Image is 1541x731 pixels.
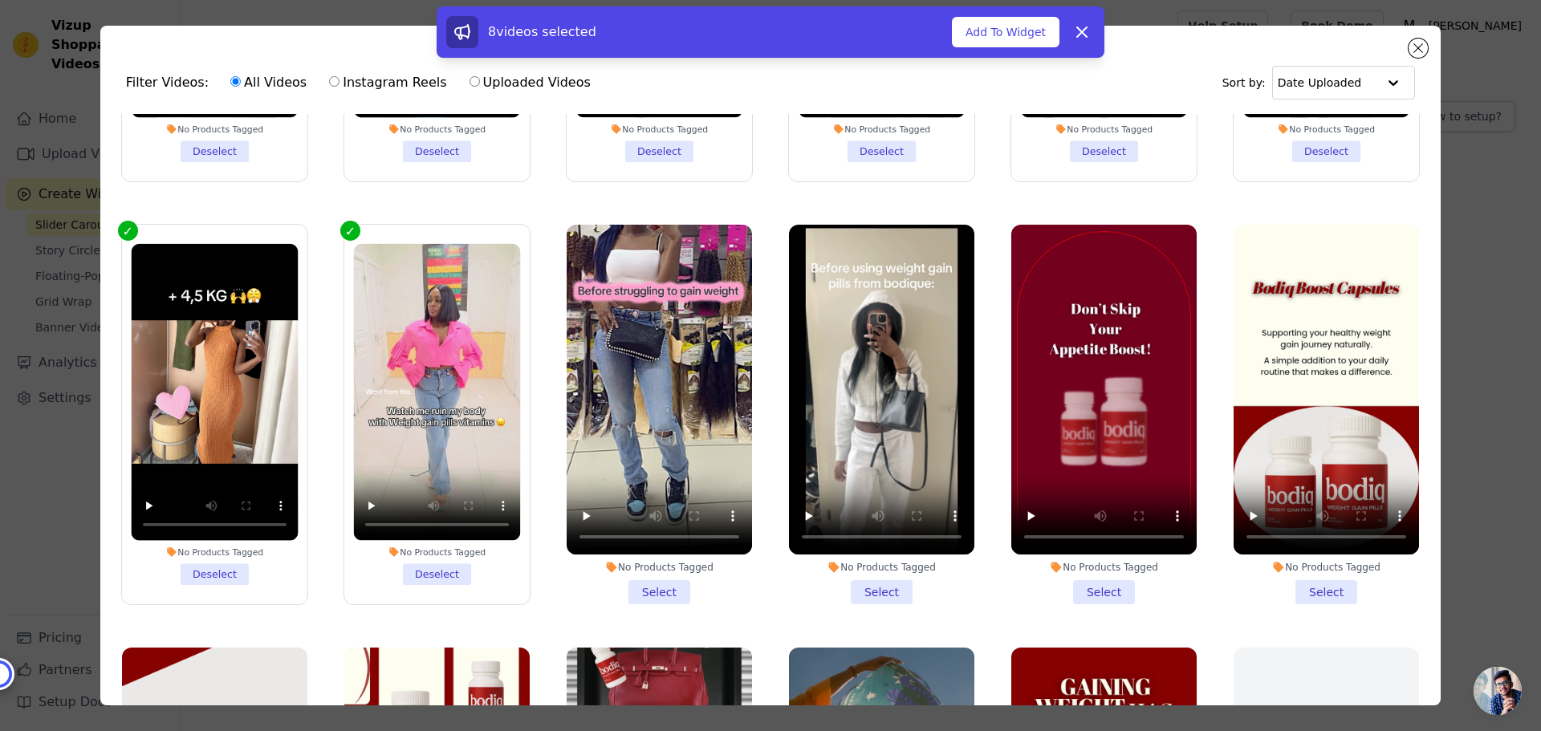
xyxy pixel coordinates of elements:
[131,124,298,135] div: No Products Tagged
[488,24,596,39] span: 8 videos selected
[567,561,752,574] div: No Products Tagged
[1474,667,1522,715] a: Open chat
[126,64,600,101] div: Filter Videos:
[1222,66,1416,99] div: Sort by:
[952,17,1059,47] button: Add To Widget
[789,561,974,574] div: No Products Tagged
[230,72,307,93] label: All Videos
[131,546,298,557] div: No Products Tagged
[1234,561,1419,574] div: No Products Tagged
[1243,124,1410,135] div: No Products Tagged
[1011,561,1197,574] div: No Products Tagged
[575,124,742,135] div: No Products Tagged
[799,124,966,135] div: No Products Tagged
[353,546,520,557] div: No Products Tagged
[469,72,592,93] label: Uploaded Videos
[1021,124,1188,135] div: No Products Tagged
[353,124,520,135] div: No Products Tagged
[328,72,447,93] label: Instagram Reels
